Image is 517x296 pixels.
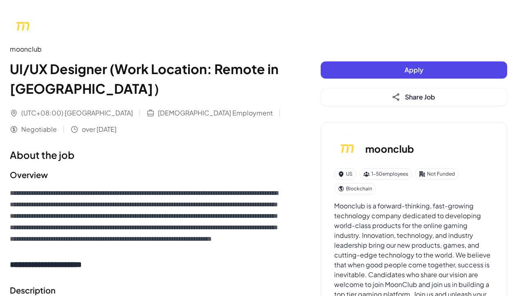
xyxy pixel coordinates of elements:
[405,66,423,74] span: Apply
[10,13,36,39] img: mo
[21,124,57,134] span: Negotiable
[360,168,412,180] div: 1-50 employees
[21,108,133,118] span: (UTC+08:00) [GEOGRAPHIC_DATA]
[10,59,288,98] h1: UI/UX Designer (Work Location: Remote in [GEOGRAPHIC_DATA]）
[10,44,288,54] div: moonclub
[10,147,288,162] h1: About the job
[415,168,459,180] div: Not Funded
[321,61,507,79] button: Apply
[334,136,360,162] img: mo
[10,169,288,181] h2: Overview
[334,183,376,194] div: Blockchain
[405,93,435,101] span: Share Job
[365,141,414,156] h3: moonclub
[321,88,507,106] button: Share Job
[158,108,273,118] span: [DEMOGRAPHIC_DATA] Employment
[334,168,356,180] div: US
[82,124,117,134] span: over [DATE]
